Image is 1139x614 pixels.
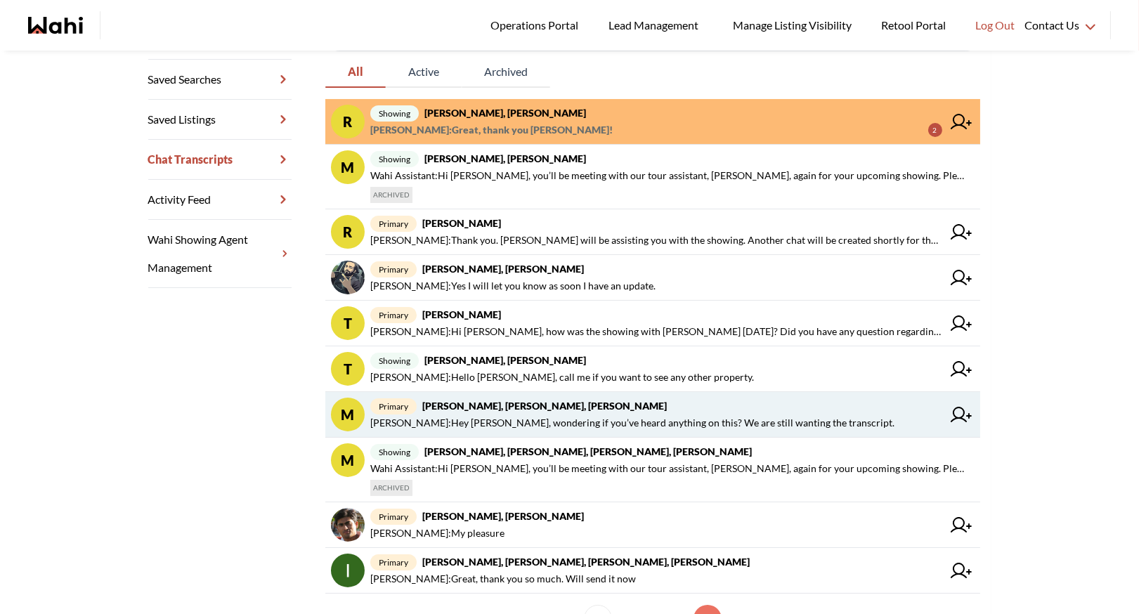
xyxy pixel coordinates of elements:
div: R [331,105,365,138]
a: Mprimary[PERSON_NAME], [PERSON_NAME], [PERSON_NAME][PERSON_NAME]:Hey [PERSON_NAME], wondering if ... [325,392,980,438]
span: primary [370,554,417,570]
span: [PERSON_NAME] : Hello [PERSON_NAME], call me if you want to see any other property. [370,369,754,386]
strong: [PERSON_NAME], [PERSON_NAME] [422,510,584,522]
strong: [PERSON_NAME] [422,217,501,229]
span: primary [370,398,417,414]
span: ARCHIVED [370,187,412,203]
button: Archived [462,57,550,88]
span: Operations Portal [490,16,583,34]
span: primary [370,261,417,277]
a: Rshowing[PERSON_NAME], [PERSON_NAME][PERSON_NAME]:Great, thank you [PERSON_NAME]!2 [325,99,980,145]
span: [PERSON_NAME] : Thank you. [PERSON_NAME] will be assisting you with the showing. Another chat wil... [370,232,942,249]
span: ARCHIVED [370,480,412,496]
span: Log Out [975,16,1015,34]
span: Wahi Assistant : Hi [PERSON_NAME], you’ll be meeting with our tour assistant, [PERSON_NAME], agai... [370,460,969,477]
strong: [PERSON_NAME], [PERSON_NAME], [PERSON_NAME], [PERSON_NAME] [422,556,750,568]
span: primary [370,509,417,525]
a: Tprimary[PERSON_NAME][PERSON_NAME]:Hi [PERSON_NAME], how was the showing with [PERSON_NAME] [DATE... [325,301,980,346]
strong: [PERSON_NAME], [PERSON_NAME], [PERSON_NAME], [PERSON_NAME] [424,445,752,457]
span: [PERSON_NAME] : Great, thank you so much. Will send it now [370,570,636,587]
span: [PERSON_NAME] : Hey [PERSON_NAME], wondering if you’ve heard anything on this? We are still wanti... [370,414,894,431]
strong: [PERSON_NAME], [PERSON_NAME] [424,107,586,119]
button: Active [386,57,462,88]
span: [PERSON_NAME] : My pleasure [370,525,505,542]
a: Activity Feed [148,180,292,220]
span: Active [386,57,462,86]
span: [PERSON_NAME] : Hi [PERSON_NAME], how was the showing with [PERSON_NAME] [DATE]? Did you have any... [370,323,942,340]
span: Lead Management [608,16,703,34]
a: Chat Transcripts [148,140,292,180]
strong: [PERSON_NAME], [PERSON_NAME] [422,263,584,275]
button: All [325,57,386,88]
a: Saved Listings [148,100,292,140]
div: 2 [928,123,942,137]
span: [PERSON_NAME] : Yes I will let you know as soon I have an update. [370,277,656,294]
img: chat avatar [331,261,365,294]
div: R [331,215,365,249]
strong: [PERSON_NAME], [PERSON_NAME], [PERSON_NAME] [422,400,667,412]
span: showing [370,151,419,167]
span: showing [370,105,419,122]
a: primary[PERSON_NAME], [PERSON_NAME][PERSON_NAME]:My pleasure [325,502,980,548]
strong: [PERSON_NAME], [PERSON_NAME] [424,152,586,164]
span: Archived [462,57,550,86]
img: chat avatar [331,554,365,587]
a: Rprimary[PERSON_NAME][PERSON_NAME]:Thank you. [PERSON_NAME] will be assisting you with the showin... [325,209,980,255]
a: Saved Searches [148,60,292,100]
strong: [PERSON_NAME], [PERSON_NAME] [424,354,586,366]
a: Wahi Showing Agent Management [148,220,292,288]
span: primary [370,216,417,232]
div: M [331,398,365,431]
div: M [331,443,365,477]
span: showing [370,444,419,460]
span: primary [370,307,417,323]
div: M [331,150,365,184]
strong: [PERSON_NAME] [422,308,501,320]
a: primary[PERSON_NAME], [PERSON_NAME][PERSON_NAME]:Yes I will let you know as soon I have an update. [325,255,980,301]
a: primary[PERSON_NAME], [PERSON_NAME], [PERSON_NAME], [PERSON_NAME][PERSON_NAME]:Great, thank you s... [325,548,980,594]
span: Manage Listing Visibility [729,16,856,34]
a: Mshowing[PERSON_NAME], [PERSON_NAME]Wahi Assistant:Hi [PERSON_NAME], you’ll be meeting with our t... [325,145,980,209]
span: Retool Portal [881,16,950,34]
a: Wahi homepage [28,17,83,34]
a: Mshowing[PERSON_NAME], [PERSON_NAME], [PERSON_NAME], [PERSON_NAME]Wahi Assistant:Hi [PERSON_NAME]... [325,438,980,502]
span: Wahi Assistant : Hi [PERSON_NAME], you’ll be meeting with our tour assistant, [PERSON_NAME], agai... [370,167,969,184]
div: T [331,352,365,386]
a: Tshowing[PERSON_NAME], [PERSON_NAME][PERSON_NAME]:Hello [PERSON_NAME], call me if you want to see... [325,346,980,392]
span: showing [370,353,419,369]
span: All [325,57,386,86]
img: chat avatar [331,508,365,542]
div: T [331,306,365,340]
span: [PERSON_NAME] : Great, thank you [PERSON_NAME]! [370,122,613,138]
